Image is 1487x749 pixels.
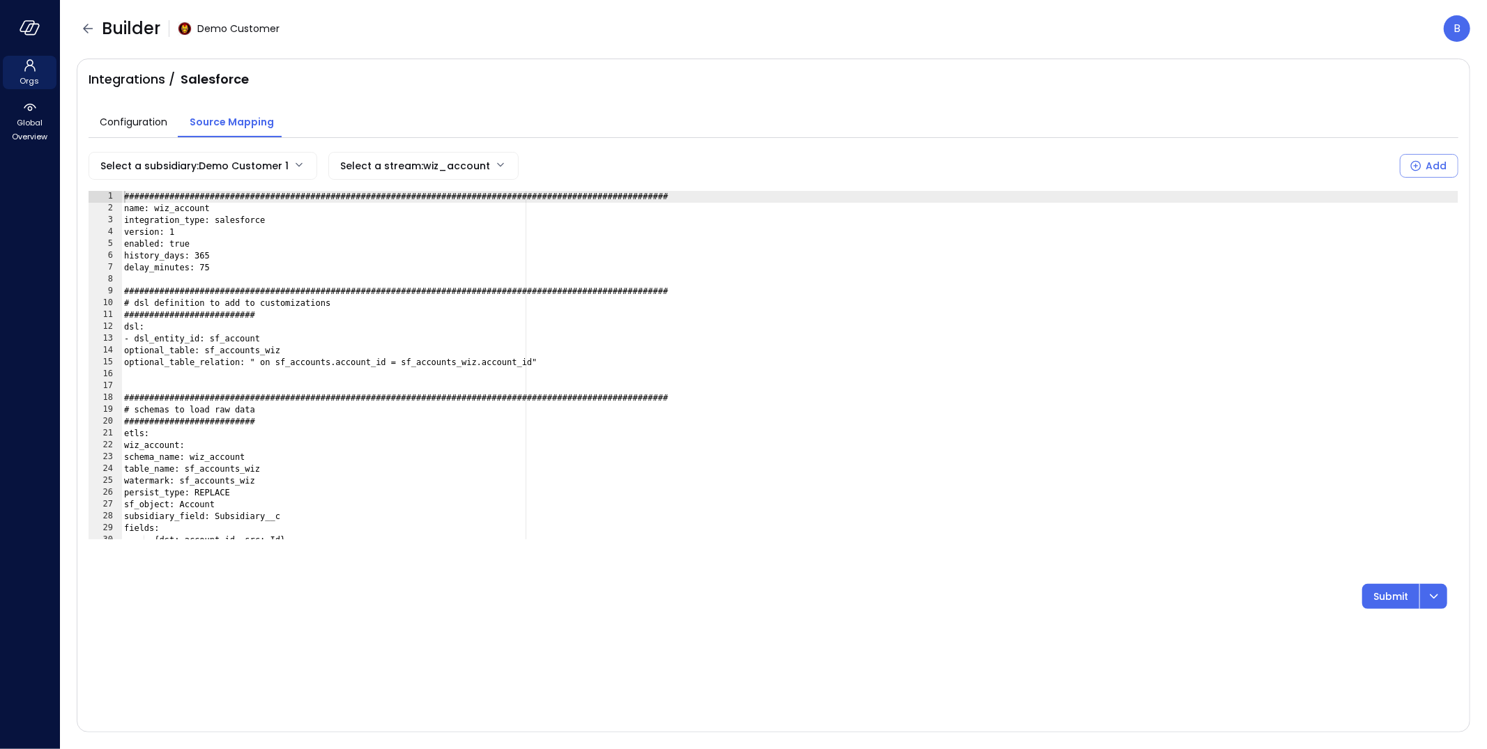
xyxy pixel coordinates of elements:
[1454,20,1461,37] p: B
[89,523,122,534] div: 29
[181,70,249,88] span: Salesforce
[89,191,122,203] div: 1
[89,226,122,238] div: 4
[89,70,175,88] span: Integrations /
[89,309,122,321] div: 11
[8,116,51,144] span: Global Overview
[89,274,122,286] div: 8
[89,392,122,404] div: 18
[89,215,122,226] div: 3
[1419,584,1447,609] button: dropdown-icon-button
[89,380,122,392] div: 17
[89,428,122,440] div: 21
[20,74,40,88] span: Orgs
[1362,584,1419,609] button: Submit
[89,286,122,298] div: 9
[1362,584,1447,609] div: Button group with a nested menu
[1373,589,1408,604] p: Submit
[340,153,490,179] div: Select a stream : wiz_account
[1400,152,1458,180] div: Select a Subsidiary to add a new Stream
[89,416,122,428] div: 20
[89,238,122,250] div: 5
[89,333,122,345] div: 13
[89,250,122,262] div: 6
[89,321,122,333] div: 12
[89,451,122,463] div: 23
[89,475,122,487] div: 25
[89,499,122,511] div: 27
[1444,15,1470,42] div: Boaz
[89,369,122,380] div: 16
[89,404,122,416] div: 19
[3,98,56,145] div: Global Overview
[1400,154,1458,178] button: Add
[178,22,192,36] img: scnakozdowacoarmaydw
[89,345,122,357] div: 14
[1426,157,1447,175] div: Add
[89,511,122,523] div: 28
[190,114,274,130] span: Source Mapping
[89,440,122,451] div: 22
[197,21,280,36] span: Demo Customer
[100,114,167,130] span: Configuration
[89,203,122,215] div: 2
[89,487,122,499] div: 26
[89,298,122,309] div: 10
[100,153,289,179] div: Select a subsidiary : Demo Customer 1
[89,463,122,475] div: 24
[89,262,122,274] div: 7
[3,56,56,89] div: Orgs
[102,17,160,40] span: Builder
[89,534,122,546] div: 30
[89,357,122,369] div: 15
